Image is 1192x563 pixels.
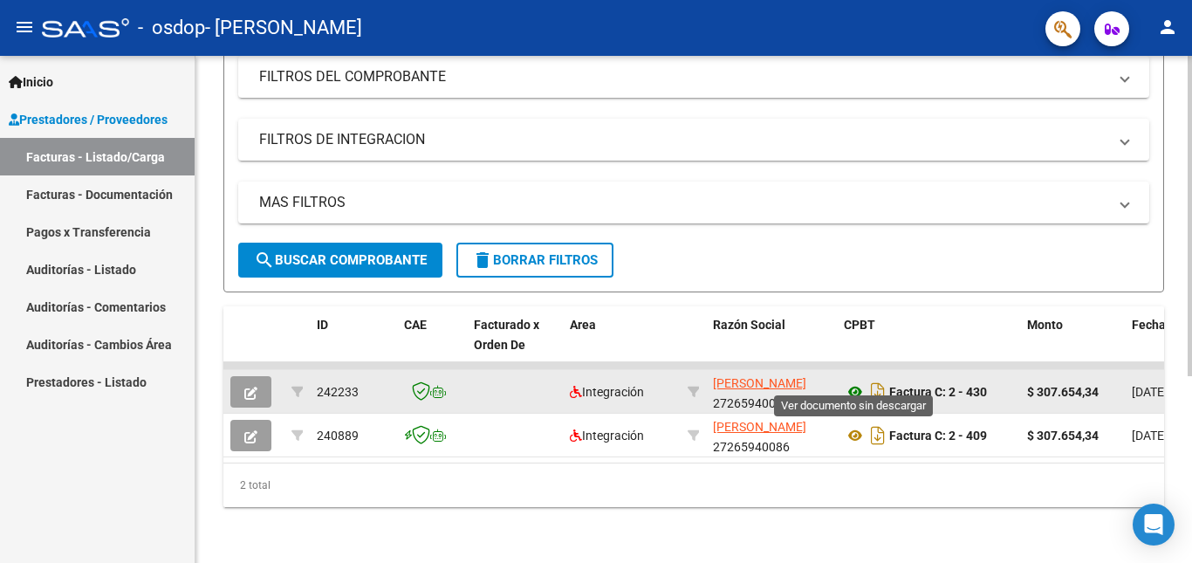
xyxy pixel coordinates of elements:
[570,318,596,332] span: Area
[205,9,362,47] span: - [PERSON_NAME]
[317,429,359,443] span: 240889
[1027,429,1099,443] strong: $ 307.654,34
[317,385,359,399] span: 242233
[238,56,1149,98] mat-expansion-panel-header: FILTROS DEL COMPROBANTE
[1157,17,1178,38] mat-icon: person
[456,243,613,278] button: Borrar Filtros
[9,110,168,129] span: Prestadores / Proveedores
[472,252,598,268] span: Borrar Filtros
[397,306,467,383] datatable-header-cell: CAE
[14,17,35,38] mat-icon: menu
[570,429,644,443] span: Integración
[706,306,837,383] datatable-header-cell: Razón Social
[254,252,427,268] span: Buscar Comprobante
[259,130,1107,149] mat-panel-title: FILTROS DE INTEGRACION
[259,67,1107,86] mat-panel-title: FILTROS DEL COMPROBANTE
[9,72,53,92] span: Inicio
[713,374,830,410] div: 27265940086
[404,318,427,332] span: CAE
[1020,306,1125,383] datatable-header-cell: Monto
[1027,318,1063,332] span: Monto
[570,385,644,399] span: Integración
[472,250,493,271] mat-icon: delete
[254,250,275,271] mat-icon: search
[467,306,563,383] datatable-header-cell: Facturado x Orden De
[713,376,806,390] span: [PERSON_NAME]
[317,318,328,332] span: ID
[867,422,889,450] i: Descargar documento
[713,417,830,454] div: 27265940086
[223,463,1164,507] div: 2 total
[310,306,397,383] datatable-header-cell: ID
[1132,385,1168,399] span: [DATE]
[138,9,205,47] span: - osdop
[563,306,681,383] datatable-header-cell: Area
[238,243,442,278] button: Buscar Comprobante
[867,378,889,406] i: Descargar documento
[889,385,987,399] strong: Factura C: 2 - 430
[238,119,1149,161] mat-expansion-panel-header: FILTROS DE INTEGRACION
[713,318,785,332] span: Razón Social
[474,318,539,352] span: Facturado x Orden De
[713,420,806,434] span: [PERSON_NAME]
[1027,385,1099,399] strong: $ 307.654,34
[837,306,1020,383] datatable-header-cell: CPBT
[1133,504,1175,546] div: Open Intercom Messenger
[889,429,987,443] strong: Factura C: 2 - 409
[1132,429,1168,443] span: [DATE]
[844,318,875,332] span: CPBT
[238,182,1149,223] mat-expansion-panel-header: MAS FILTROS
[259,193,1107,212] mat-panel-title: MAS FILTROS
